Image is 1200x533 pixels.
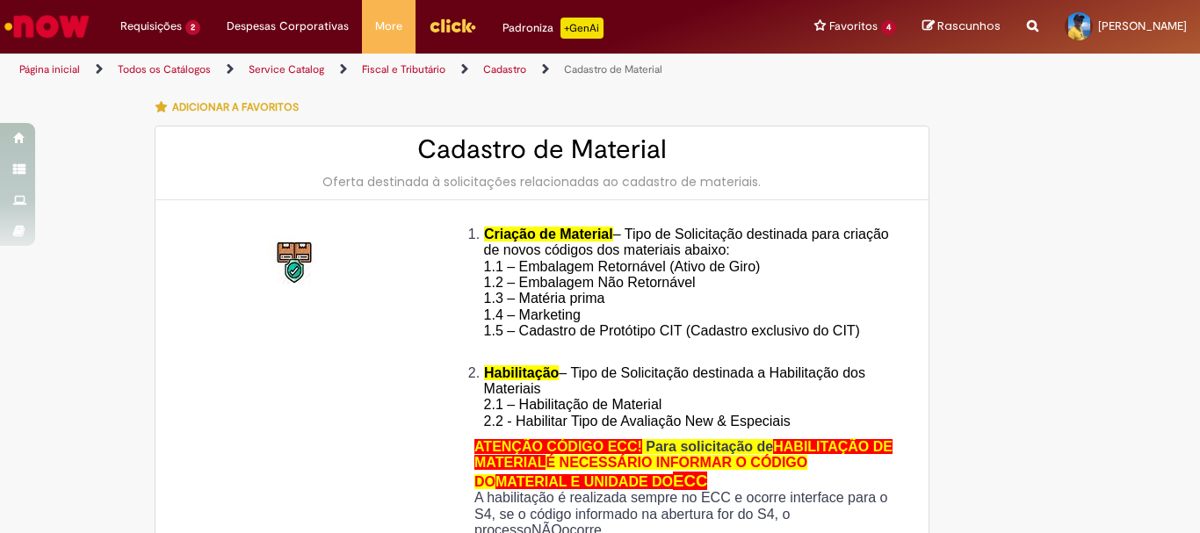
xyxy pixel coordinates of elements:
[1098,18,1187,33] span: [PERSON_NAME]
[483,62,526,76] a: Cadastro
[881,20,896,35] span: 4
[484,227,889,355] span: – Tipo de Solicitação destinada para criação de novos códigos dos materiais abaixo: 1.1 – Embalag...
[495,474,673,489] span: MATERIAL E UNIDADE DO
[484,227,613,241] span: Criação de Material
[172,100,299,114] span: Adicionar a Favoritos
[502,18,604,39] div: Padroniza
[173,135,911,164] h2: Cadastro de Material
[249,62,324,76] a: Service Catalog
[13,54,787,86] ul: Trilhas de página
[829,18,878,35] span: Favoritos
[560,18,604,39] p: +GenAi
[2,9,92,44] img: ServiceNow
[155,89,308,126] button: Adicionar a Favoritos
[185,20,200,35] span: 2
[19,62,80,76] a: Página inicial
[922,18,1001,35] a: Rascunhos
[673,472,707,490] span: ECC
[564,62,662,76] a: Cadastro de Material
[484,365,559,380] span: Habilitação
[474,439,893,470] span: HABILITAÇÃO DE MATERIAL
[268,235,324,292] img: Cadastro de Material
[375,18,402,35] span: More
[120,18,182,35] span: Requisições
[227,18,349,35] span: Despesas Corporativas
[362,62,445,76] a: Fiscal e Tributário
[118,62,211,76] a: Todos os Catálogos
[429,12,476,39] img: click_logo_yellow_360x200.png
[173,173,911,191] div: Oferta destinada à solicitações relacionadas ao cadastro de materiais.
[474,439,642,454] span: ATENÇÃO CÓDIGO ECC!
[484,365,865,429] span: – Tipo de Solicitação destinada a Habilitação dos Materiais 2.1 – Habilitação de Material 2.2 - H...
[474,455,807,488] span: É NECESSÁRIO INFORMAR O CÓDIGO DO
[646,439,773,454] span: Para solicitação de
[937,18,1001,34] span: Rascunhos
